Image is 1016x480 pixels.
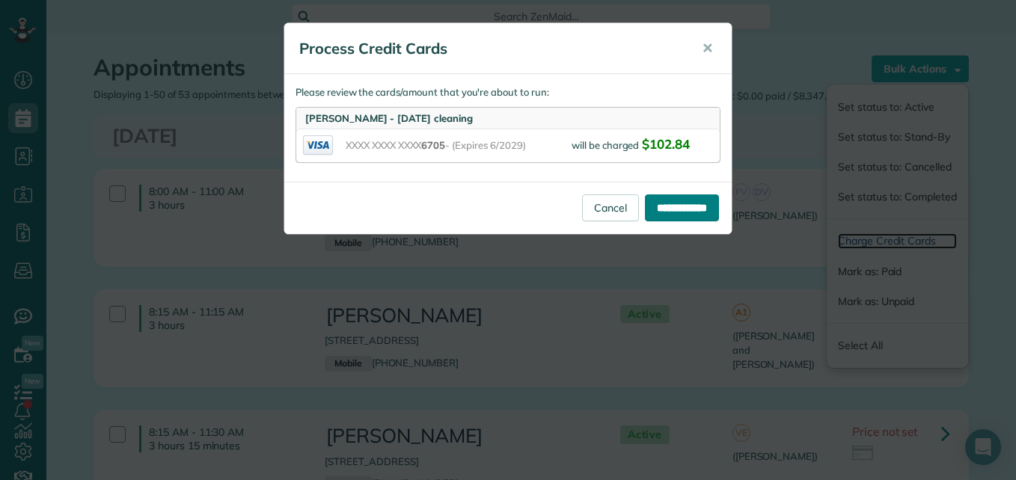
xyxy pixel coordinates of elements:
[572,135,714,156] div: will be charged
[346,138,572,153] span: XXXX XXXX XXXX - (Expires 6/2029)
[284,74,732,182] div: Please review the cards/amount that you're about to run:
[702,40,713,57] span: ✕
[582,194,639,221] a: Cancel
[642,136,690,152] span: $102.84
[421,139,445,151] span: 6705
[296,108,720,129] div: [PERSON_NAME] - [DATE] cleaning
[299,38,681,59] h5: Process Credit Cards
